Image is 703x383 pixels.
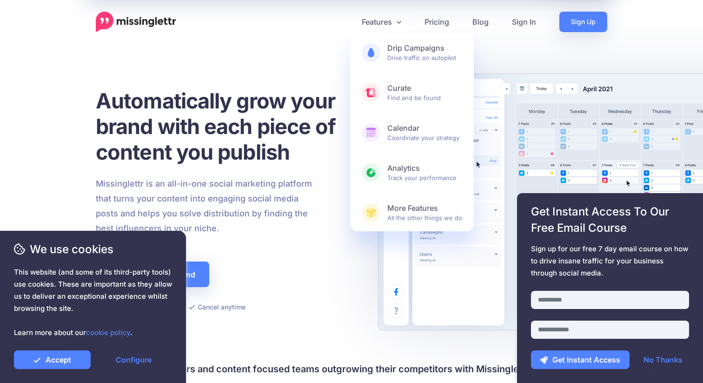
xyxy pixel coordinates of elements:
span: Sign up for our free 7 day email course on how to drive insane traffic for your business through ... [531,243,689,279]
span: Drive traffic on autopilot [387,43,462,62]
span: All the other things we do [387,203,462,222]
h4: Join 30,000+ creators and content focused teams outgrowing their competitors with Missinglettr [96,362,607,376]
a: Configure [95,350,172,369]
p: Missinglettr is an all-in-one social marketing platform that turns your content into engaging soc... [96,176,312,236]
a: Sign In [500,12,548,32]
a: Features [350,12,413,32]
a: Accept [14,350,91,369]
h1: Automatically grow your brand with each piece of content you publish [96,88,358,165]
span: Find and be found [387,83,462,102]
li: Cancel anytime [189,301,245,313]
span: Get Instant Access To Our Free Email Course [531,203,689,236]
button: Get Instant Access [531,350,630,369]
a: Sign Up [559,12,607,32]
a: Home [96,12,176,32]
a: CurateFind and be found [350,74,474,111]
span: Track your performance [387,163,462,182]
a: Pricing [413,12,461,32]
a: Drip CampaignsDrive traffic on autopilot [350,34,474,71]
span: This website (and some of its third-party tools) use cookies. These are important as they allow u... [14,266,172,339]
b: Drip Campaigns [387,43,462,53]
b: Analytics [387,163,462,173]
a: CalendarCoordinate your strategy [350,114,474,151]
b: Curate [387,83,462,93]
b: More Features [387,203,462,213]
a: cookie policy [86,328,130,337]
div: Features [350,34,474,231]
span: Coordinate your strategy [387,123,462,142]
a: Blog [461,12,500,32]
a: More FeaturesAll the other things we do [350,194,474,231]
a: No Thanks [634,350,692,369]
a: AnalyticsTrack your performance [350,154,474,191]
b: Calendar [387,123,462,133]
span: We use cookies [14,241,172,257]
